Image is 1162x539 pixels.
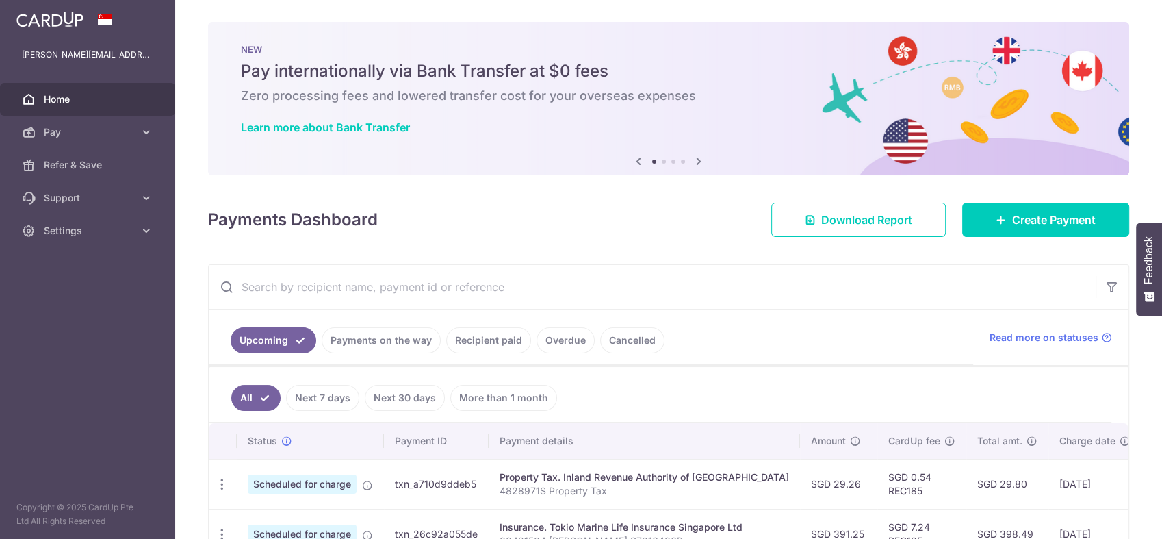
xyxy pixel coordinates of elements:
[44,191,134,205] span: Support
[44,224,134,238] span: Settings
[22,48,153,62] p: [PERSON_NAME][EMAIL_ADDRESS][DOMAIN_NAME]
[962,203,1129,237] a: Create Payment
[990,331,1098,344] span: Read more on statuses
[877,459,966,509] td: SGD 0.54 REC185
[365,385,445,411] a: Next 30 days
[44,92,134,106] span: Home
[286,385,359,411] a: Next 7 days
[44,125,134,139] span: Pay
[500,521,789,534] div: Insurance. Tokio Marine Life Insurance Singapore Ltd
[322,327,441,353] a: Payments on the way
[241,60,1096,82] h5: Pay internationally via Bank Transfer at $0 fees
[209,265,1096,309] input: Search by recipient name, payment id or reference
[489,423,800,459] th: Payment details
[600,327,664,353] a: Cancelled
[1143,236,1155,284] span: Feedback
[384,423,489,459] th: Payment ID
[450,385,557,411] a: More than 1 month
[248,434,277,448] span: Status
[16,11,83,27] img: CardUp
[1012,212,1096,228] span: Create Payment
[771,203,946,237] a: Download Report
[1136,223,1162,316] button: Feedback - Show survey
[241,88,1096,104] h6: Zero processing fees and lowered transfer cost for your overseas expenses
[1059,434,1115,448] span: Charge date
[821,212,912,228] span: Download Report
[208,22,1129,175] img: Bank transfer banner
[888,434,940,448] span: CardUp fee
[241,44,1096,55] p: NEW
[231,385,281,411] a: All
[800,459,877,509] td: SGD 29.26
[977,434,1022,448] span: Total amt.
[500,484,789,498] p: 4828971S Property Tax
[31,10,59,22] span: Help
[1048,459,1141,509] td: [DATE]
[241,121,410,134] a: Learn more about Bank Transfer
[537,327,595,353] a: Overdue
[966,459,1048,509] td: SGD 29.80
[990,331,1112,344] a: Read more on statuses
[248,475,357,494] span: Scheduled for charge
[384,459,489,509] td: txn_a710d9ddeb5
[500,471,789,484] div: Property Tax. Inland Revenue Authority of [GEOGRAPHIC_DATA]
[208,208,378,232] h4: Payments Dashboard
[446,327,531,353] a: Recipient paid
[231,327,316,353] a: Upcoming
[811,434,846,448] span: Amount
[44,158,134,172] span: Refer & Save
